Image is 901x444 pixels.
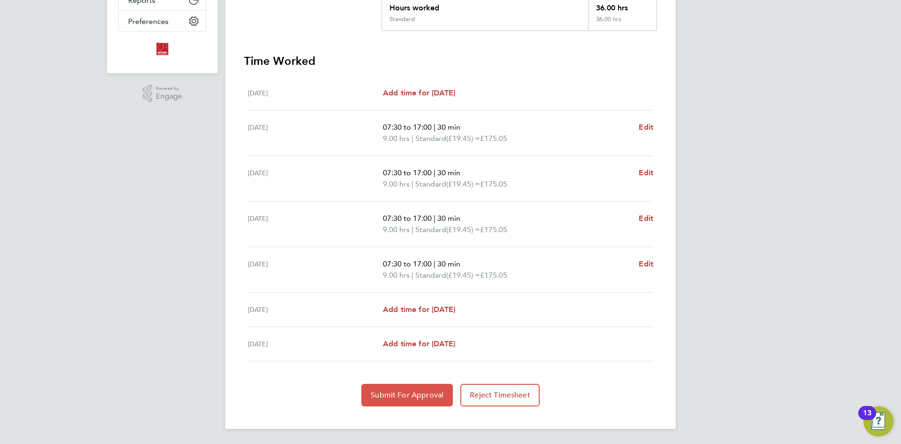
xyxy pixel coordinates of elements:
[412,225,413,234] span: |
[383,168,432,177] span: 07:30 to 17:00
[248,338,383,350] div: [DATE]
[415,224,446,235] span: Standard
[437,168,460,177] span: 30 min
[156,93,182,101] span: Engage
[639,168,653,177] span: Edit
[412,271,413,280] span: |
[434,259,435,268] span: |
[460,384,540,406] button: Reject Timesheet
[383,123,432,132] span: 07:30 to 17:00
[437,123,460,132] span: 30 min
[480,271,507,280] span: £175.05
[437,259,460,268] span: 30 min
[383,338,455,350] a: Add time for [DATE]
[383,179,410,188] span: 9.00 hrs
[361,384,453,406] button: Submit For Approval
[383,305,455,314] span: Add time for [DATE]
[434,214,435,223] span: |
[639,213,653,224] a: Edit
[415,179,446,190] span: Standard
[383,134,410,143] span: 9.00 hrs
[639,258,653,270] a: Edit
[371,390,443,400] span: Submit For Approval
[863,406,893,436] button: Open Resource Center, 13 new notifications
[244,54,657,69] h3: Time Worked
[639,259,653,268] span: Edit
[118,41,206,56] a: Go to home page
[248,304,383,315] div: [DATE]
[446,134,480,143] span: (£19.45) =
[383,88,455,97] span: Add time for [DATE]
[446,271,480,280] span: (£19.45) =
[480,225,507,234] span: £175.05
[415,270,446,281] span: Standard
[389,16,415,23] div: Standard
[248,213,383,235] div: [DATE]
[383,339,455,348] span: Add time for [DATE]
[128,17,168,26] span: Preferences
[156,85,182,93] span: Powered by
[248,167,383,190] div: [DATE]
[639,123,653,132] span: Edit
[412,134,413,143] span: |
[470,390,530,400] span: Reject Timesheet
[248,122,383,144] div: [DATE]
[639,214,653,223] span: Edit
[143,85,183,102] a: Powered byEngage
[415,133,446,144] span: Standard
[588,16,657,31] div: 36.00 hrs
[412,179,413,188] span: |
[383,259,432,268] span: 07:30 to 17:00
[383,271,410,280] span: 9.00 hrs
[155,41,170,56] img: optionsresourcing-logo-retina.png
[480,179,507,188] span: £175.05
[434,123,435,132] span: |
[863,413,871,425] div: 13
[480,134,507,143] span: £175.05
[383,87,455,99] a: Add time for [DATE]
[248,258,383,281] div: [DATE]
[383,304,455,315] a: Add time for [DATE]
[639,122,653,133] a: Edit
[639,167,653,179] a: Edit
[383,225,410,234] span: 9.00 hrs
[383,214,432,223] span: 07:30 to 17:00
[446,179,480,188] span: (£19.45) =
[119,11,206,31] button: Preferences
[248,87,383,99] div: [DATE]
[434,168,435,177] span: |
[437,214,460,223] span: 30 min
[446,225,480,234] span: (£19.45) =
